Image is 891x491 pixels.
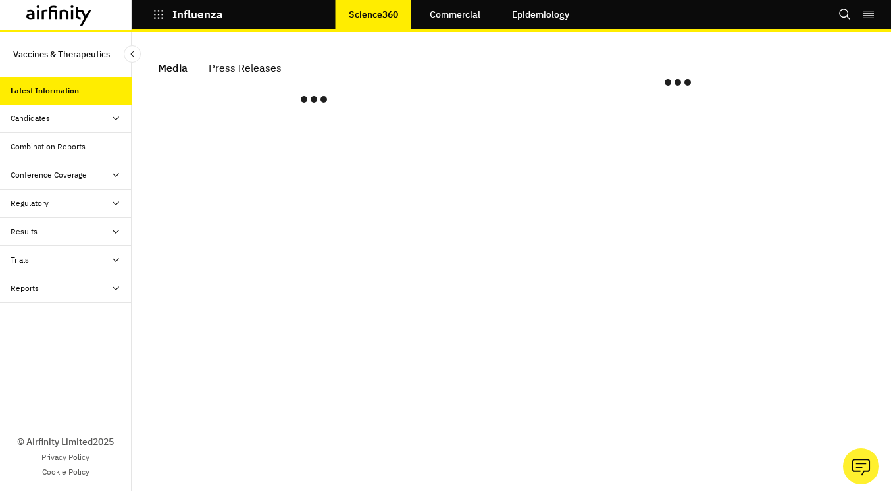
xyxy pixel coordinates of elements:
p: © Airfinity Limited 2025 [17,435,114,449]
button: Influenza [153,3,223,26]
div: Media [158,58,188,78]
a: Privacy Policy [41,452,89,463]
p: Vaccines & Therapeutics [13,42,110,66]
div: Regulatory [11,197,49,209]
div: Reports [11,282,39,294]
div: Conference Coverage [11,169,87,181]
p: Influenza [172,9,223,20]
p: Science360 [349,9,398,20]
div: Trials [11,254,29,266]
a: Cookie Policy [42,466,89,478]
button: Ask our analysts [843,448,879,484]
div: Latest Information [11,85,79,97]
div: Combination Reports [11,141,86,153]
div: Results [11,226,38,238]
div: Press Releases [209,58,282,78]
div: Candidates [11,113,50,124]
button: Search [838,3,852,26]
button: Close Sidebar [124,45,141,63]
